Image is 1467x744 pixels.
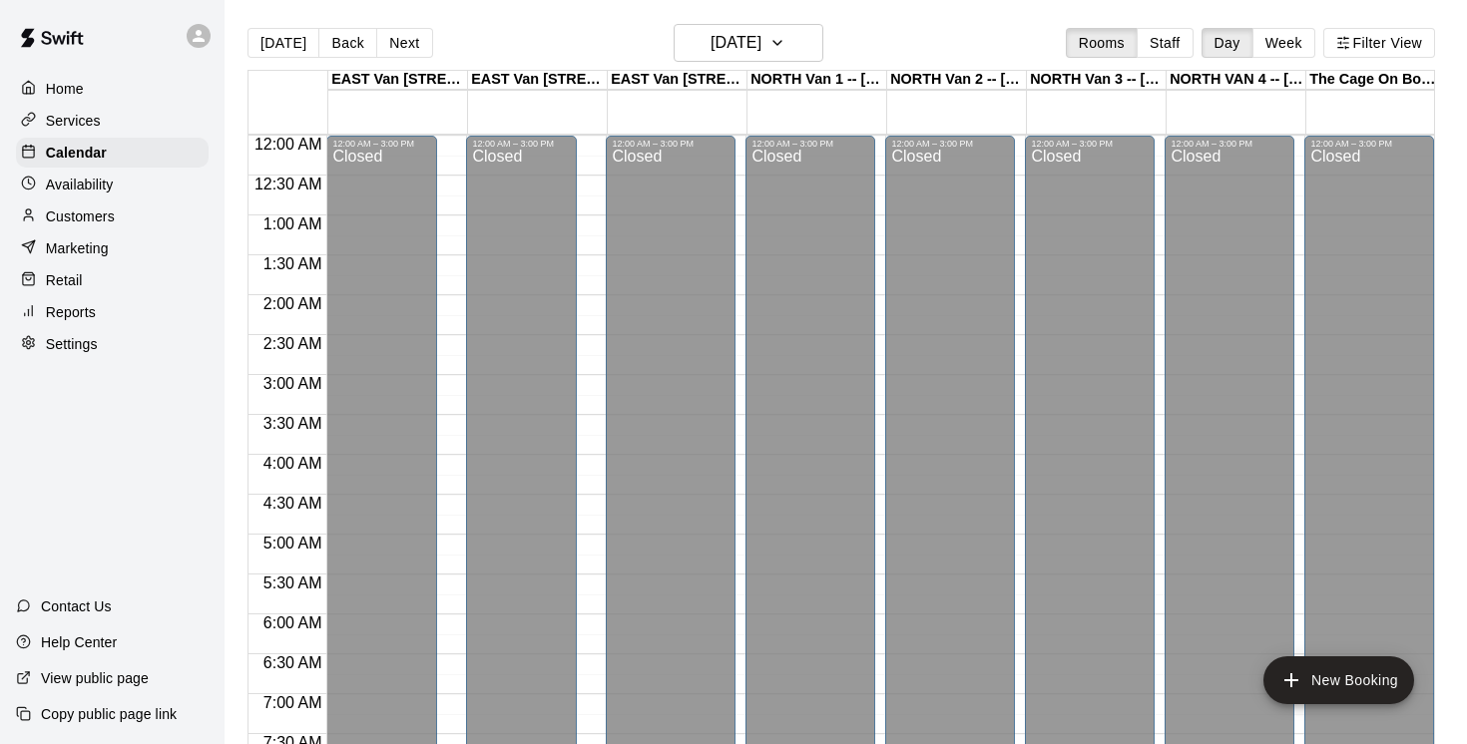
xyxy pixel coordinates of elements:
p: Home [46,79,84,99]
a: Marketing [16,233,209,263]
div: NORTH Van 3 -- [STREET_ADDRESS] [1027,71,1167,90]
div: EAST Van [STREET_ADDRESS] [468,71,608,90]
div: EAST Van [STREET_ADDRESS] [328,71,468,90]
button: [DATE] [674,24,823,62]
button: Day [1202,28,1253,58]
p: Customers [46,206,115,226]
div: 12:00 AM – 3:00 PM [751,139,869,149]
p: Retail [46,270,83,290]
a: Settings [16,329,209,359]
div: 12:00 AM – 3:00 PM [1171,139,1288,149]
button: Next [376,28,432,58]
span: 2:00 AM [258,295,327,312]
div: 12:00 AM – 3:00 PM [891,139,1009,149]
div: NORTH Van 1 -- [STREET_ADDRESS] [747,71,887,90]
span: 7:00 AM [258,694,327,711]
span: 4:30 AM [258,495,327,512]
h6: [DATE] [711,29,761,57]
button: Filter View [1323,28,1435,58]
p: Settings [46,334,98,354]
span: 5:30 AM [258,574,327,591]
p: Copy public page link [41,704,177,724]
button: Staff [1137,28,1194,58]
span: 12:00 AM [249,136,327,153]
p: Marketing [46,238,109,258]
span: 4:00 AM [258,455,327,472]
div: 12:00 AM – 3:00 PM [1310,139,1428,149]
button: [DATE] [247,28,319,58]
p: Help Center [41,632,117,652]
a: Retail [16,265,209,295]
button: Rooms [1066,28,1138,58]
p: Availability [46,175,114,194]
span: 2:30 AM [258,335,327,352]
a: Calendar [16,138,209,168]
button: Week [1252,28,1315,58]
div: 12:00 AM – 3:00 PM [472,139,571,149]
a: Services [16,106,209,136]
p: Services [46,111,101,131]
div: NORTH VAN 4 -- [STREET_ADDRESS] [1167,71,1306,90]
div: 12:00 AM – 3:00 PM [1031,139,1149,149]
a: Reports [16,297,209,327]
div: NORTH Van 2 -- [STREET_ADDRESS] [887,71,1027,90]
div: 12:00 AM – 3:00 PM [612,139,730,149]
span: 6:30 AM [258,654,327,671]
span: 3:30 AM [258,415,327,432]
button: add [1263,656,1414,704]
span: 3:00 AM [258,375,327,392]
span: 12:30 AM [249,176,327,192]
span: 1:00 AM [258,215,327,232]
a: Availability [16,170,209,199]
div: 12:00 AM – 3:00 PM [332,139,431,149]
div: EAST Van [STREET_ADDRESS] [608,71,747,90]
button: Back [318,28,377,58]
p: Reports [46,302,96,322]
p: Contact Us [41,596,112,616]
span: 5:00 AM [258,535,327,552]
span: 6:00 AM [258,614,327,631]
div: The Cage On Boundary 1 -- [STREET_ADDRESS] ([PERSON_NAME] & [PERSON_NAME]), [GEOGRAPHIC_DATA] [1306,71,1446,90]
p: View public page [41,668,149,688]
span: 1:30 AM [258,255,327,272]
p: Calendar [46,143,107,163]
a: Customers [16,201,209,231]
a: Home [16,74,209,104]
